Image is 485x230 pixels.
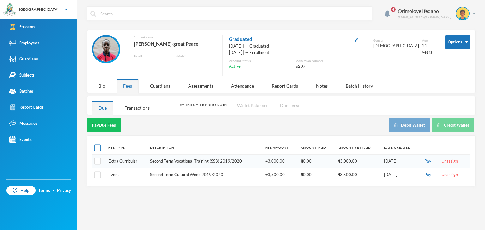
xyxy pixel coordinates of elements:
th: Amount Yet Paid [334,141,381,155]
div: Orimoloye Ifedapo [398,7,451,15]
div: · [53,187,54,194]
span: 4 [391,7,396,12]
div: Batch History [339,79,380,93]
div: Attendance [225,79,260,93]
div: Fees [117,79,139,93]
div: Employees [9,40,39,46]
td: [DATE] [381,155,419,168]
div: Messages [9,120,38,127]
div: Guardians [9,56,38,62]
th: Description [147,141,262,155]
div: Subjects [9,72,35,78]
div: [GEOGRAPHIC_DATA] [19,7,59,12]
div: Due [92,101,113,115]
span: Graduated [229,35,252,43]
div: Age [422,38,436,43]
td: Event [105,168,147,181]
td: ₦3,000.00 [334,155,381,168]
a: Help [6,186,36,195]
th: Date Created [381,141,419,155]
div: s207 [296,63,360,70]
div: Assessments [182,79,220,93]
div: Report Cards [9,104,44,111]
div: [EMAIL_ADDRESS][DOMAIN_NAME] [398,15,451,20]
td: ₦0.00 [297,168,334,181]
img: logo [3,3,16,16]
div: [DATE] | -- Enrollment [229,49,360,56]
button: PayDue Fees [87,118,121,132]
td: Extra Curricular [105,155,147,168]
div: Batches [9,88,34,95]
div: Events [9,136,32,143]
div: Bio [92,79,112,93]
div: Admission Number [296,59,360,63]
td: Second Term Vocational Training (SS3) 2019/2020 [147,155,262,168]
img: STUDENT [93,37,119,62]
th: Fee Amount [262,141,297,155]
span: Wallet Balance: [237,103,267,108]
div: Student Fee Summary [180,103,228,108]
button: Edit [353,36,360,43]
span: Active [229,63,241,70]
div: Session [176,53,216,58]
div: [DEMOGRAPHIC_DATA] [373,43,419,49]
a: Privacy [57,187,71,194]
button: Credit Wallet [432,118,474,132]
div: Report Cards [265,79,305,93]
img: search [90,11,96,17]
div: Account Status [229,59,293,63]
div: Batch [134,53,171,58]
button: Unassign [440,158,460,165]
input: Search [100,7,368,21]
div: Student name [134,35,216,40]
td: ₦3,500.00 [334,168,381,181]
button: Options [445,35,470,49]
img: STUDENT [456,7,469,20]
button: Pay [422,171,433,178]
td: [DATE] [381,168,419,181]
div: [DATE] | -- Graduated [229,43,360,49]
button: Pay [422,158,433,165]
div: Gender [373,38,419,43]
td: Second Term Cultural Week 2019/2020 [147,168,262,181]
td: ₦3,000.00 [262,155,297,168]
a: Terms [39,187,50,194]
span: Due Fees: [280,103,299,108]
div: 21 years [422,43,436,55]
td: ₦0.00 [297,155,334,168]
button: Unassign [440,171,460,178]
div: ` [389,118,476,132]
th: Amount Paid [297,141,334,155]
th: Fee Type [105,141,147,155]
div: Notes [309,79,334,93]
button: Debit Wallet [389,118,430,132]
div: Guardians [143,79,177,93]
div: Students [9,24,35,30]
div: Transactions [118,101,156,115]
td: ₦3,500.00 [262,168,297,181]
div: [PERSON_NAME]-great Peace [134,40,216,48]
